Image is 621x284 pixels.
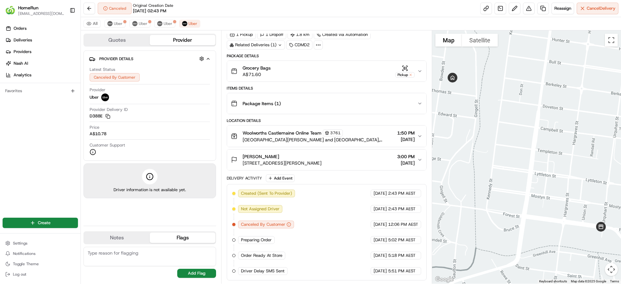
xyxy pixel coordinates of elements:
[551,3,574,14] button: Reassign
[610,279,619,283] a: Terms (opens in new tab)
[84,35,150,45] button: Quotes
[3,3,67,18] button: HomeRunHomeRun[EMAIL_ADDRESS][DOMAIN_NAME]
[554,5,571,11] span: Reassign
[605,34,618,47] button: Toggle fullscreen view
[395,72,415,78] div: Pickup
[90,87,105,93] span: Provider
[605,263,618,276] button: Map camera controls
[397,130,415,136] span: 1:50 PM
[18,11,64,16] button: [EMAIL_ADDRESS][DOMAIN_NAME]
[14,26,27,31] span: Orders
[577,3,618,14] button: CancelDelivery
[84,233,150,243] button: Notes
[434,275,455,284] img: Google
[90,113,110,119] button: D388E
[14,37,32,43] span: Deliveries
[462,34,498,47] button: Show satellite imagery
[164,21,172,26] span: Uber
[388,268,416,274] span: 5:51 PM AEST
[14,49,31,55] span: Providers
[243,137,394,143] span: [GEOGRAPHIC_DATA][PERSON_NAME] and [GEOGRAPHIC_DATA], [GEOGRAPHIC_DATA]
[374,222,387,227] span: [DATE]
[243,71,271,78] span: A$71.60
[129,20,150,27] button: Uber
[227,126,426,147] button: Woolworths Castlemaine Online Team3761[GEOGRAPHIC_DATA][PERSON_NAME] and [GEOGRAPHIC_DATA], [GEOG...
[14,60,28,66] span: Nash AI
[3,70,81,80] a: Analytics
[99,56,133,61] span: Provider Details
[374,191,387,196] span: [DATE]
[374,237,387,243] span: [DATE]
[227,53,426,59] div: Package Details
[90,107,128,113] span: Provider Delivery ID
[241,253,282,258] span: Order Ready At Store
[388,237,416,243] span: 5:02 PM AEST
[132,21,137,26] img: uber-new-logo.jpeg
[177,269,216,278] button: Add Flag
[38,220,50,226] span: Create
[227,30,256,39] div: 1 Pickup
[227,176,262,181] div: Delivery Activity
[114,187,186,193] span: Driver information is not available yet.
[90,131,106,137] span: A$10.78
[388,191,416,196] span: 2:43 PM AEST
[241,237,272,243] span: Preparing Order
[179,20,200,27] button: Uber
[90,125,99,130] span: Price
[227,86,426,91] div: Items Details
[3,23,81,34] a: Orders
[150,233,215,243] button: Flags
[243,153,279,160] span: [PERSON_NAME]
[243,100,281,107] span: Package Items ( 1 )
[13,261,39,267] span: Toggle Theme
[395,65,415,78] button: Pickup
[243,65,271,71] span: Grocery Bags
[330,130,341,136] span: 3761
[539,279,567,284] button: Keyboard shortcuts
[257,30,286,39] div: 1 Dropoff
[18,5,38,11] button: HomeRun
[3,270,78,279] button: Log out
[243,160,321,166] span: [STREET_ADDRESS][PERSON_NAME]
[241,206,279,212] span: Not Assigned Driver
[266,174,295,182] button: Add Event
[154,20,175,27] button: Uber
[150,35,215,45] button: Provider
[89,53,211,64] button: Provider Details
[3,239,78,248] button: Settings
[182,21,187,26] img: uber-new-logo.jpeg
[104,20,125,27] button: Uber
[571,279,606,283] span: Map data ©2025 Google
[227,61,426,82] button: Grocery BagsA$71.60Pickup
[3,249,78,258] button: Notifications
[3,35,81,45] a: Deliveries
[114,21,123,26] span: Uber
[227,40,285,49] div: Related Deliveries (1)
[98,3,132,14] button: Canceled
[227,118,426,123] div: Location Details
[388,206,416,212] span: 2:43 PM AEST
[241,268,285,274] span: Driver Delay SMS Sent
[397,160,415,166] span: [DATE]
[243,130,321,136] span: Woolworths Castlemaine Online Team
[13,241,27,246] span: Settings
[14,72,31,78] span: Analytics
[133,8,166,14] span: [DATE] 02:43 PM
[83,20,101,27] button: All
[397,153,415,160] span: 3:00 PM
[314,30,371,39] a: Created via Automation
[587,5,616,11] span: Cancel Delivery
[139,21,147,26] span: Uber
[3,86,78,96] div: Favorites
[434,275,455,284] a: Open this area in Google Maps (opens a new window)
[227,93,426,114] button: Package Items (1)
[3,259,78,268] button: Toggle Theme
[288,30,312,39] div: 1.8 km
[107,21,113,26] img: uber-new-logo.jpeg
[241,191,292,196] span: Created (Sent To Provider)
[374,268,387,274] span: [DATE]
